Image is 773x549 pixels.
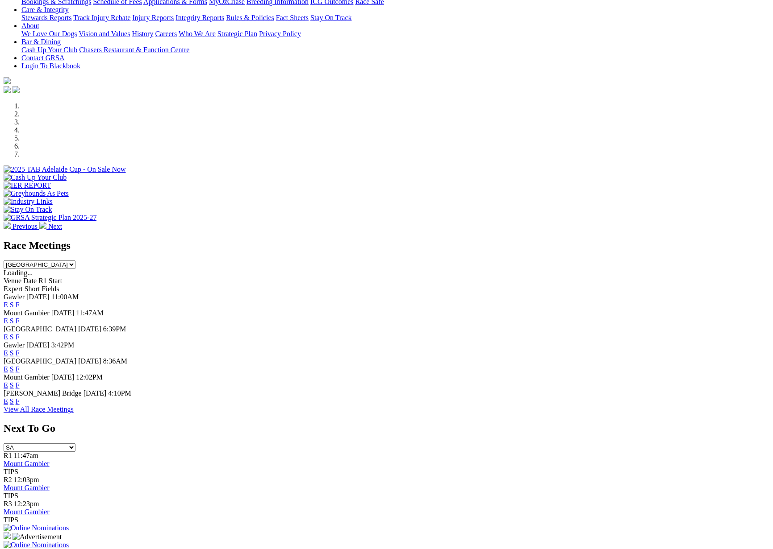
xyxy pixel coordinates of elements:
a: F [16,365,20,373]
img: 15187_Greyhounds_GreysPlayCentral_Resize_SA_WebsiteBanner_300x115_2025.jpg [4,532,11,539]
div: Care & Integrity [21,14,769,22]
a: Previous [4,223,39,230]
span: TIPS [4,468,18,475]
a: Login To Blackbook [21,62,80,70]
span: R1 [4,452,12,459]
a: F [16,333,20,341]
a: We Love Our Dogs [21,30,77,37]
a: Injury Reports [132,14,174,21]
span: Mount Gambier [4,309,50,317]
a: Bar & Dining [21,38,61,45]
a: S [10,365,14,373]
a: E [4,365,8,373]
span: R3 [4,500,12,508]
a: Mount Gambier [4,460,50,467]
a: E [4,301,8,309]
span: 12:02PM [76,373,103,381]
a: Stewards Reports [21,14,71,21]
img: chevron-left-pager-white.svg [4,222,11,229]
a: Mount Gambier [4,484,50,491]
img: Stay On Track [4,206,52,214]
span: [DATE] [84,389,107,397]
a: Chasers Restaurant & Function Centre [79,46,189,54]
a: Stay On Track [310,14,351,21]
a: Vision and Values [79,30,130,37]
a: About [21,22,39,29]
img: Advertisement [13,533,62,541]
a: F [16,317,20,325]
span: TIPS [4,492,18,499]
a: E [4,317,8,325]
span: [DATE] [26,341,50,349]
img: 2025 TAB Adelaide Cup - On Sale Now [4,165,126,173]
a: Who We Are [179,30,216,37]
span: [DATE] [26,293,50,301]
img: Online Nominations [4,541,69,549]
img: IER REPORT [4,182,51,190]
a: F [16,381,20,389]
a: E [4,333,8,341]
h2: Next To Go [4,422,769,434]
img: logo-grsa-white.png [4,77,11,84]
a: S [10,301,14,309]
a: S [10,397,14,405]
span: [GEOGRAPHIC_DATA] [4,357,76,365]
span: R1 Start [38,277,62,285]
img: facebook.svg [4,86,11,93]
span: TIPS [4,516,18,524]
a: E [4,381,8,389]
span: 11:47am [14,452,38,459]
h2: Race Meetings [4,239,769,252]
a: Strategic Plan [217,30,257,37]
a: E [4,349,8,357]
span: 8:36AM [103,357,127,365]
a: Mount Gambier [4,508,50,516]
a: Next [39,223,62,230]
span: R2 [4,476,12,483]
a: View All Race Meetings [4,405,74,413]
a: Careers [155,30,177,37]
span: [DATE] [51,373,75,381]
span: Mount Gambier [4,373,50,381]
a: S [10,381,14,389]
span: Gawler [4,293,25,301]
a: Privacy Policy [259,30,301,37]
span: Venue [4,277,21,285]
a: Integrity Reports [175,14,224,21]
span: Short [25,285,40,293]
a: S [10,317,14,325]
span: Next [48,223,62,230]
span: 11:00AM [51,293,79,301]
a: Fact Sheets [276,14,309,21]
span: Expert [4,285,23,293]
span: [DATE] [78,357,101,365]
span: Loading... [4,269,33,277]
span: [PERSON_NAME] Bridge [4,389,82,397]
div: Bar & Dining [21,46,769,54]
img: Greyhounds As Pets [4,190,69,198]
span: Fields [42,285,59,293]
img: chevron-right-pager-white.svg [39,222,46,229]
a: F [16,349,20,357]
a: F [16,397,20,405]
span: 4:10PM [108,389,131,397]
a: S [10,349,14,357]
span: 6:39PM [103,325,126,333]
a: E [4,397,8,405]
a: F [16,301,20,309]
img: Industry Links [4,198,53,206]
a: Rules & Policies [226,14,274,21]
a: S [10,333,14,341]
span: [GEOGRAPHIC_DATA] [4,325,76,333]
span: [DATE] [51,309,75,317]
span: Previous [13,223,38,230]
a: Cash Up Your Club [21,46,77,54]
span: [DATE] [78,325,101,333]
span: 12:03pm [14,476,39,483]
a: Care & Integrity [21,6,69,13]
span: Gawler [4,341,25,349]
img: GRSA Strategic Plan 2025-27 [4,214,96,222]
img: Cash Up Your Club [4,173,67,182]
span: 12:23pm [14,500,39,508]
a: Track Injury Rebate [73,14,130,21]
